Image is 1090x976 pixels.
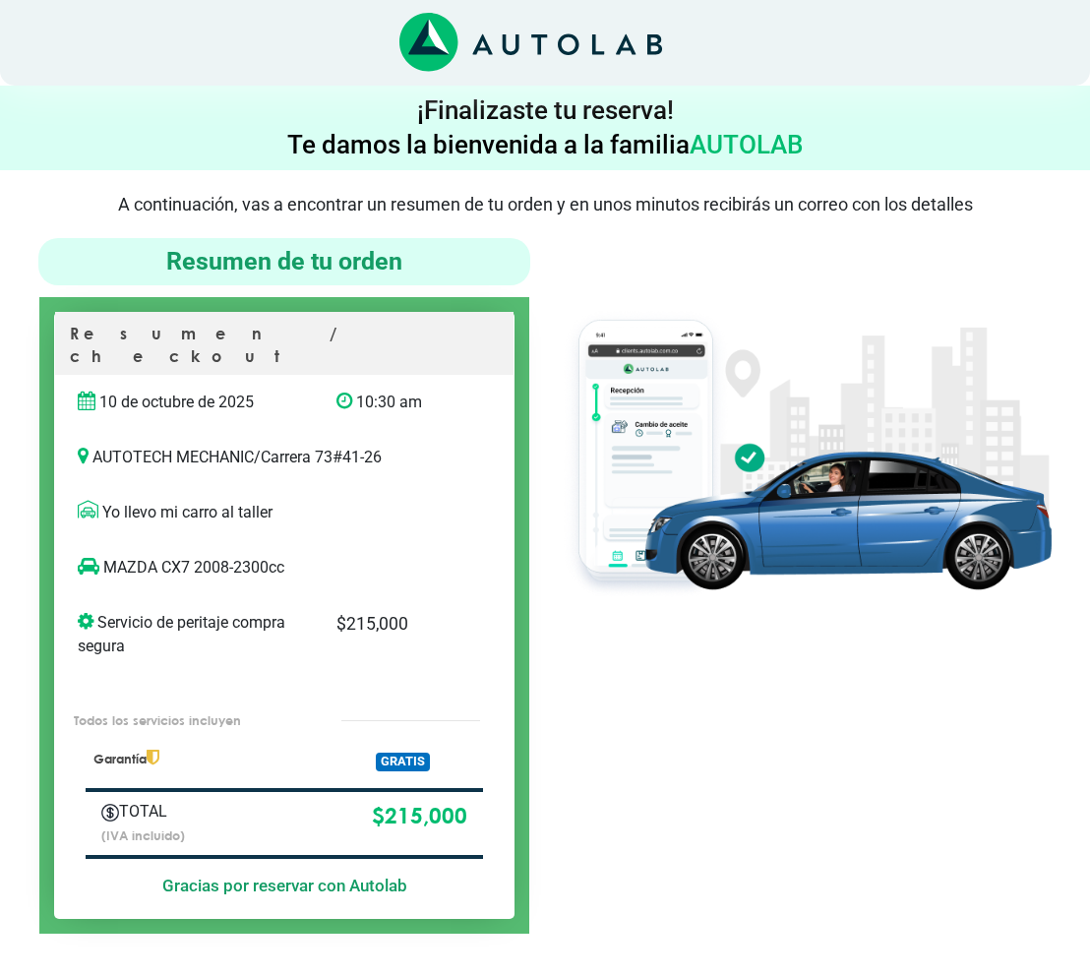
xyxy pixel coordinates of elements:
[86,876,483,895] h5: Gracias por reservar con Autolab
[101,827,185,843] small: (IVA incluido)
[46,246,522,277] h4: Resumen de tu orden
[101,804,119,822] img: Autobooking-Iconos-23.png
[101,800,237,823] p: TOTAL
[70,323,499,375] p: Resumen / checkout
[78,446,491,469] p: AUTOTECH MECHANIC / Carrera 73#41-26
[78,501,491,524] p: Yo llevo mi carro al taller
[267,800,468,833] p: $ 215,000
[336,611,454,637] p: $ 215,000
[93,750,308,768] p: Garantía
[336,391,454,414] p: 10:30 am
[8,93,1082,162] h4: ¡Finalizaste tu reserva! Te damos la bienvenida a la familia
[74,711,303,730] p: Todos los servicios incluyen
[399,32,662,51] a: Link al sitio de autolab
[78,611,307,658] p: Servicio de peritaje compra segura
[78,391,307,414] p: 10 de octubre de 2025
[690,130,803,159] span: AUTOLAB
[376,753,430,771] span: GRATIS
[78,556,454,579] p: MAZDA CX7 2008-2300cc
